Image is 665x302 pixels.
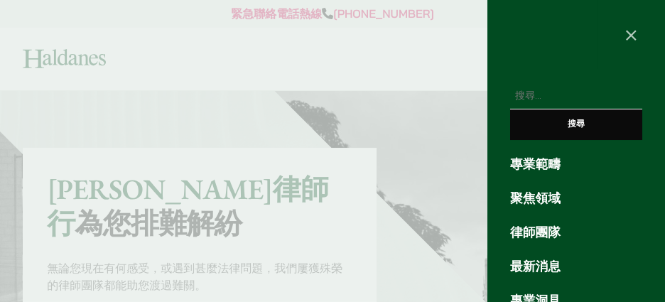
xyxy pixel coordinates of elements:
a: 最新消息 [510,257,642,276]
a: 專業範疇 [510,155,642,174]
input: 搜尋 [510,109,642,140]
a: 律師團隊 [510,223,642,242]
a: 聚焦領域 [510,189,642,208]
span: × [625,21,638,47]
